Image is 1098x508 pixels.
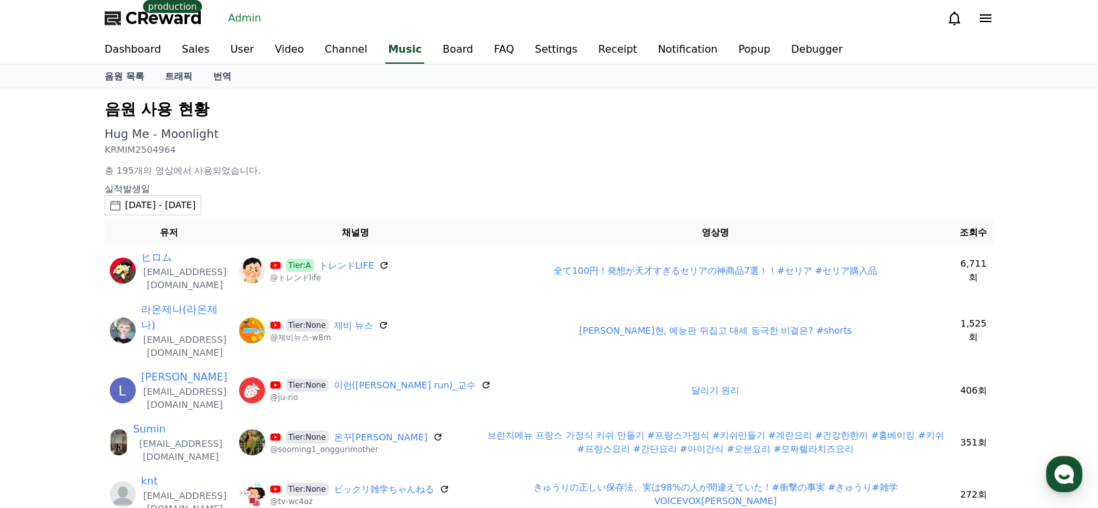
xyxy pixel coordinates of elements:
[286,431,329,444] span: Tier:None
[141,474,158,489] a: knt
[239,429,265,455] img: 온꾸리마더
[94,64,155,88] a: 음원 목록
[220,36,264,64] a: User
[691,385,739,395] a: 달리기 원리
[223,8,266,29] a: Admin
[781,36,853,64] a: Debugger
[105,182,993,195] p: 실적발생일
[270,273,389,283] p: @トレンドlife
[334,379,476,392] a: 이런([PERSON_NAME] run)_교수
[314,36,378,64] a: Channel
[533,482,898,506] a: きゅうりの正しい保存法、実は98%の人が間違えていた！#衝撃の事実 #きゅうり#雑学 VOICEVOX[PERSON_NAME]
[239,377,265,403] img: 이런(Lee run)_교수
[334,483,434,496] a: ビックリ雑学ちゃんねる
[286,483,329,496] span: Tier:None
[432,36,483,64] a: Board
[105,125,993,143] p: Hug Me - Moonlight
[105,8,202,29] a: CReward
[286,319,329,332] span: Tier:None
[487,430,944,454] a: 브런치메뉴 프랑스 가정식 키쉬 만들기 #프랑스가정식 #키쉬만들기 #계란요리 #건강한한끼 #홈베이킹 #키쉬 #프랑스요리 #간단요리 #아이간식 #오븐요리 #모짜렐라치즈요리
[133,421,166,437] a: Sumin
[483,36,524,64] a: FAQ
[172,36,220,64] a: Sales
[110,429,128,455] img: http://k.kakaocdn.net/dn/bPWKO3/btsKPT3lvYT/fP3SDR7TW3f5SvaP52KYv0/img_640x640.jpg
[239,317,265,343] img: 제비 뉴스
[105,143,993,156] p: KRMIM2504964
[155,64,203,88] a: 트래픽
[203,64,242,88] a: 번역
[319,259,374,273] a: トレンドLIFE
[239,481,265,507] img: ビックリ雑学ちゃんねる
[334,431,428,444] a: 온꾸[PERSON_NAME]
[270,496,450,507] p: @tv-wc4oz
[234,221,478,245] th: 채널명
[954,297,993,364] td: 1,525회
[954,364,993,416] td: 406회
[648,36,728,64] a: Notification
[125,8,202,29] span: CReward
[954,221,993,245] th: 조회수
[478,221,954,245] th: 영상명
[385,36,424,64] a: Music
[954,416,993,468] td: 351회
[125,198,196,212] div: [DATE] - [DATE]
[105,99,993,120] h2: 음원 사용 현황
[105,164,993,177] p: 총 195개의 영상에서 사용되었습니다.
[105,221,234,245] th: 유저
[728,36,780,64] a: Popup
[579,325,852,336] a: [PERSON_NAME]현, 예능판 뒤집고 대세 등극한 비결은? #shorts
[270,332,389,343] p: @제비뉴스-w8m
[110,481,136,507] img: profile_blank.webp
[105,195,201,215] button: [DATE] - [DATE]
[334,319,373,332] a: 제비 뉴스
[141,302,229,333] a: 라온제나(라온제나)
[954,245,993,297] td: 6,711회
[286,379,329,392] span: Tier:None
[524,36,588,64] a: Settings
[141,385,229,411] p: [EMAIL_ADDRESS][DOMAIN_NAME]
[110,377,136,403] img: https://lh3.googleusercontent.com/a/ACg8ocKQ-aZLpsgk3dKlt-DFN-hRPr6sBzLckAXfGOAGkQDPs1pd1Q=s96-c
[141,369,227,385] a: [PERSON_NAME]
[588,36,648,64] a: Receipt
[239,258,265,284] img: トレンドLIFE
[141,333,229,359] p: [EMAIL_ADDRESS][DOMAIN_NAME]
[270,392,491,403] p: @ju-rio
[94,36,172,64] a: Dashboard
[141,250,172,265] a: ヒロム
[264,36,314,64] a: Video
[270,444,443,455] p: @sooming1_onggurimother
[141,265,229,291] p: [EMAIL_ADDRESS][DOMAIN_NAME]
[110,317,136,343] img: https://lh3.googleusercontent.com/a/ACg8ocKBrDJdJtc7L9AZ7OLm0dS8qJtgk68WarGBcdvJy15t9dFxUVI=s96-c
[133,437,229,463] p: [EMAIL_ADDRESS][DOMAIN_NAME]
[286,259,314,272] span: Tier:A
[554,265,877,276] a: 全て100円！発想が天才すぎるセリアの神商品7選！！#セリア #セリア購入品
[110,258,136,284] img: https://lh3.googleusercontent.com/a/ACg8ocLzDUhh0XkdBJeeOZ4iiVkhiEfw1cQWZHW69fbQw4vrk-1CrOtF=s96-c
